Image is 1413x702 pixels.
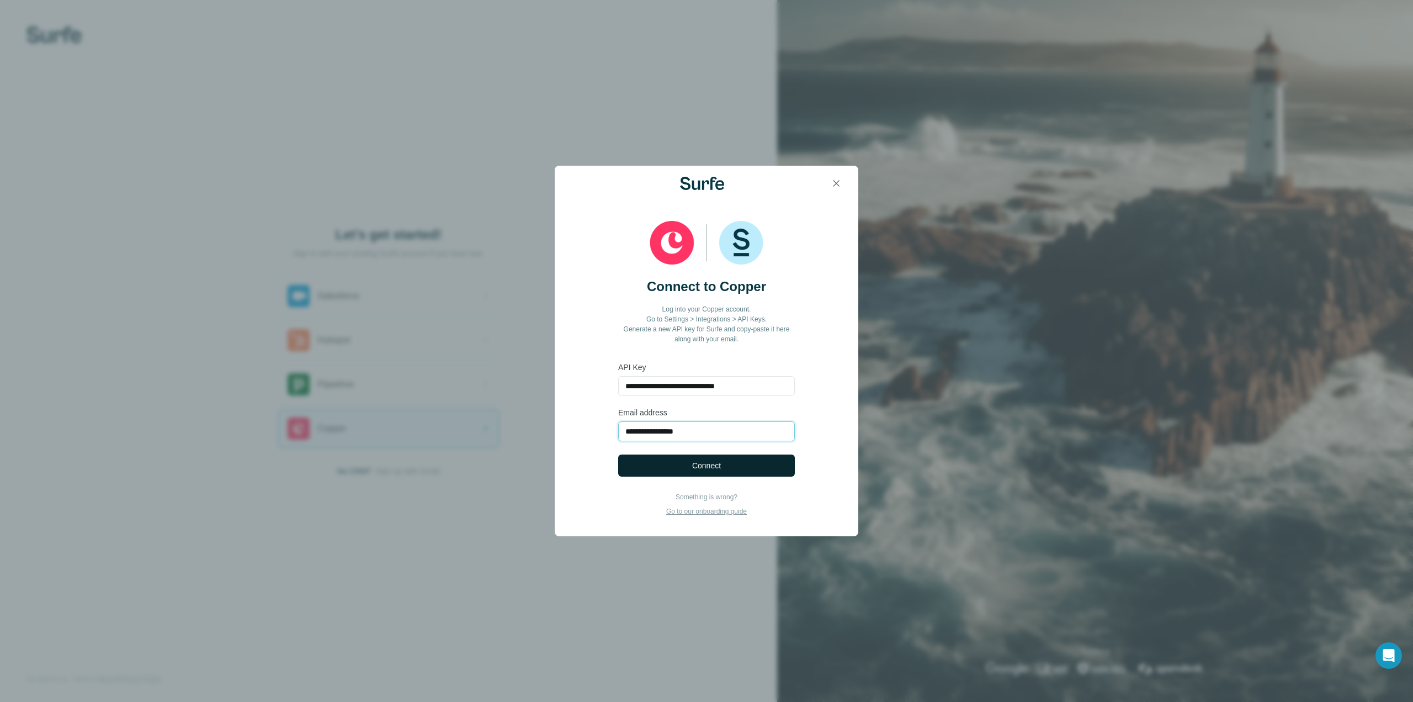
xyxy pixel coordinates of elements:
[618,304,795,344] p: Log into your Copper account. Go to Settings > Integrations > API Keys. Generate a new API key fo...
[692,460,721,471] span: Connect
[618,362,795,373] label: API Key
[650,221,763,265] img: Copper and Surfe logos
[1375,642,1402,669] div: Open Intercom Messenger
[618,407,795,418] label: Email address
[666,506,747,516] p: Go to our onboarding guide
[618,455,795,477] button: Connect
[647,278,766,295] h2: Connect to Copper
[680,177,724,190] img: Surfe Logo
[666,492,747,502] p: Something is wrong?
